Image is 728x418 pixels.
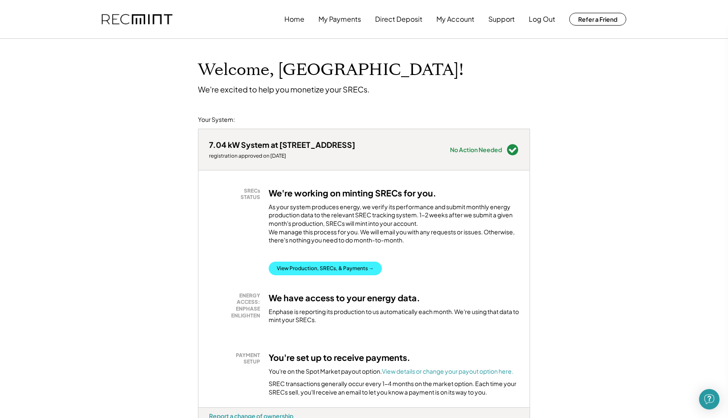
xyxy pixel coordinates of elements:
[318,11,361,28] button: My Payments
[382,367,513,375] a: View details or change your payout option here.
[198,115,235,124] div: Your System:
[209,153,355,159] div: registration approved on [DATE]
[269,380,519,396] div: SREC transactions generally occur every 1-4 months on the market option. Each time your SRECs sel...
[269,262,382,275] button: View Production, SRECs, & Payments →
[198,84,370,94] div: We're excited to help you monetize your SRECs.
[269,308,519,324] div: Enphase is reporting its production to us automatically each month. We're using that data to mint...
[450,147,502,153] div: No Action Needed
[269,187,436,199] h3: We're working on minting SRECs for you.
[213,292,260,319] div: ENERGY ACCESS: ENPHASE ENLIGHTEN
[209,140,355,150] div: 7.04 kW System at [STREET_ADDRESS]
[269,352,410,363] h3: You're set up to receive payments.
[529,11,555,28] button: Log Out
[213,352,260,365] div: PAYMENT SETUP
[269,203,519,249] div: As your system produces energy, we verify its performance and submit monthly energy production da...
[102,14,172,25] img: recmint-logotype%403x.png
[436,11,474,28] button: My Account
[569,13,626,26] button: Refer a Friend
[375,11,422,28] button: Direct Deposit
[284,11,304,28] button: Home
[269,367,513,376] div: You're on the Spot Market payout option.
[213,187,260,201] div: SRECs STATUS
[488,11,515,28] button: Support
[198,60,464,80] h1: Welcome, [GEOGRAPHIC_DATA]!
[269,292,420,303] h3: We have access to your energy data.
[699,389,719,409] div: Open Intercom Messenger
